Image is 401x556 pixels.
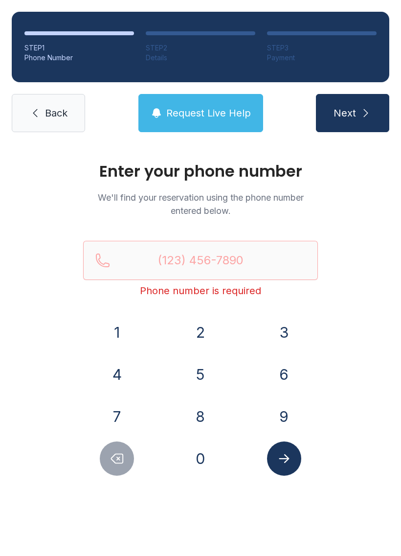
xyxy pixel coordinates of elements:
button: 6 [267,357,301,392]
input: Reservation phone number [83,241,318,280]
button: Submit lookup form [267,441,301,476]
span: Next [334,106,356,120]
div: STEP 2 [146,43,255,53]
button: 9 [267,399,301,434]
button: 5 [183,357,218,392]
button: Delete number [100,441,134,476]
div: Phone Number [24,53,134,63]
div: Payment [267,53,377,63]
span: Back [45,106,67,120]
button: 8 [183,399,218,434]
button: 3 [267,315,301,349]
button: 7 [100,399,134,434]
p: We'll find your reservation using the phone number entered below. [83,191,318,217]
button: 4 [100,357,134,392]
div: Details [146,53,255,63]
button: 1 [100,315,134,349]
div: Phone number is required [83,284,318,298]
button: 0 [183,441,218,476]
div: STEP 3 [267,43,377,53]
span: Request Live Help [166,106,251,120]
button: 2 [183,315,218,349]
h1: Enter your phone number [83,163,318,179]
div: STEP 1 [24,43,134,53]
